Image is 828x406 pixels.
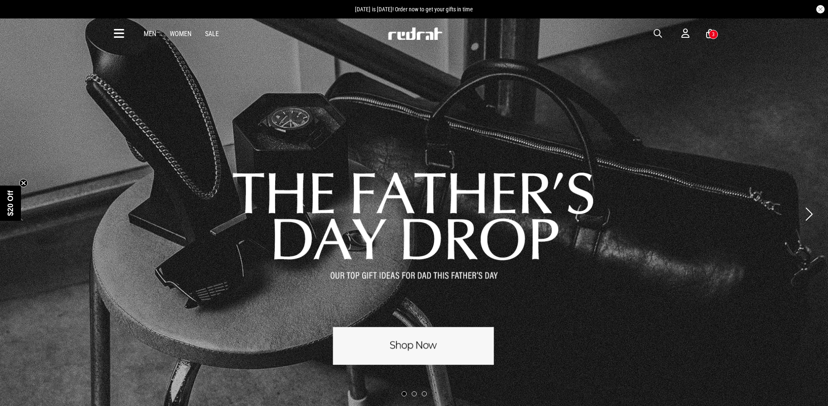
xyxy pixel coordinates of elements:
div: 3 [712,31,715,37]
img: Redrat logo [387,27,443,40]
a: 3 [706,29,714,38]
button: Next slide [803,205,815,223]
span: $20 Off [6,190,15,216]
a: Sale [205,30,219,38]
a: Women [170,30,192,38]
a: Men [144,30,156,38]
button: Close teaser [19,179,28,187]
span: [DATE] is [DATE]! Order now to get your gifts in time [355,6,473,13]
iframe: LiveChat chat widget [793,371,828,406]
